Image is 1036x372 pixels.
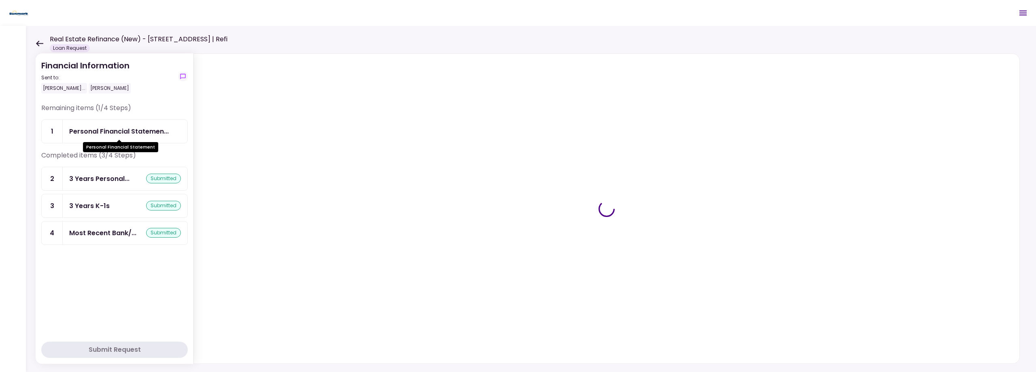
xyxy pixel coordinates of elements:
[41,60,131,94] div: Financial Information
[89,83,131,94] div: [PERSON_NAME]
[146,201,181,210] div: submitted
[50,34,227,44] h1: Real Estate Refinance (New) - [STREET_ADDRESS] | Refi
[178,72,188,81] button: show-messages
[1013,3,1033,23] button: Open menu
[69,201,110,211] div: 3 Years K-1s
[41,194,188,218] a: 33 Years K-1ssubmitted
[8,7,30,19] img: Partner icon
[41,74,131,81] div: Sent to:
[42,221,63,244] div: 4
[41,83,87,94] div: [PERSON_NAME]...
[69,228,136,238] div: Most Recent Bank/Investment Statements
[42,167,63,190] div: 2
[42,194,63,217] div: 3
[50,44,90,52] div: Loan Request
[41,221,188,245] a: 4Most Recent Bank/Investment Statementssubmitted
[41,151,188,167] div: Completed items (3/4 Steps)
[41,103,188,119] div: Remaining items (1/4 Steps)
[146,228,181,238] div: submitted
[42,120,63,143] div: 1
[41,342,188,358] button: Submit Request
[146,174,181,183] div: submitted
[69,126,169,136] div: Personal Financial Statement
[41,167,188,191] a: 23 Years Personal Federal and State Tax Returnssubmitted
[89,345,141,355] div: Submit Request
[41,119,188,143] a: 1Personal Financial Statement
[69,174,129,184] div: 3 Years Personal Federal and State Tax Returns
[83,142,158,152] div: Personal Financial Statement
